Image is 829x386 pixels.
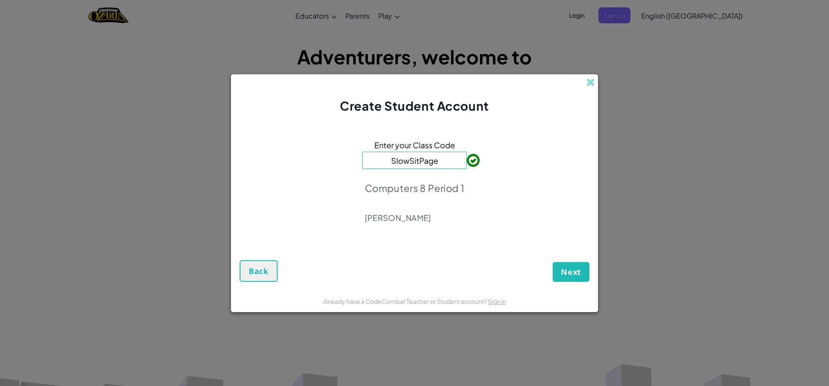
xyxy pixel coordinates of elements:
[561,267,581,277] span: Next
[365,213,464,223] p: [PERSON_NAME]
[340,98,489,113] span: Create Student Account
[553,262,589,282] button: Next
[323,297,488,305] span: Already have a CodeCombat Teacher or Student account?
[249,266,269,276] span: Back
[374,139,455,151] span: Enter your Class Code
[365,182,464,194] p: Computers 8 Period 1
[488,297,506,305] a: Sign in
[240,260,278,282] button: Back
